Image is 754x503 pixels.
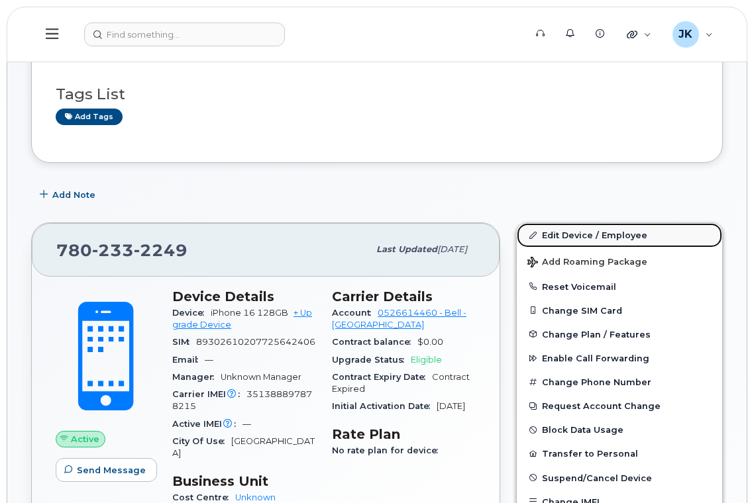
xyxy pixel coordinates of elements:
[417,337,443,347] span: $0.00
[517,275,722,298] button: Reset Voicemail
[517,370,722,394] button: Change Phone Number
[517,298,722,322] button: Change SIM Card
[542,329,651,339] span: Change Plan / Features
[84,23,285,46] input: Find something...
[172,308,211,318] span: Device
[517,223,722,247] a: Edit Device / Employee
[376,244,437,254] span: Last updated
[517,394,722,418] button: Request Account Change
[332,289,476,304] h3: Carrier Details
[332,445,445,455] span: No rate plan for device
[527,257,647,269] span: Add Roaming Package
[678,26,692,42] span: JK
[56,458,157,482] button: Send Message
[134,240,188,260] span: 2249
[517,466,722,490] button: Suspend/Cancel Device
[196,337,315,347] span: 89302610207725642406
[663,21,722,48] div: Jayson Kralkay
[172,337,196,347] span: SIM
[221,372,301,382] span: Unknown Manager
[172,289,316,304] h3: Device Details
[242,419,251,429] span: —
[205,355,213,365] span: —
[332,355,411,365] span: Upgrade Status
[542,473,652,482] span: Suspend/Cancel Device
[437,244,467,254] span: [DATE]
[517,441,722,465] button: Transfer to Personal
[517,346,722,370] button: Enable Call Forwarding
[332,401,437,411] span: Initial Activation Date
[172,372,221,382] span: Manager
[211,308,288,318] span: iPhone 16 128GB
[56,109,123,125] a: Add tags
[542,353,649,363] span: Enable Call Forwarding
[77,464,146,477] span: Send Message
[517,322,722,346] button: Change Plan / Features
[71,433,99,445] span: Active
[56,86,698,103] h3: Tags List
[517,248,722,275] button: Add Roaming Package
[172,419,242,429] span: Active IMEI
[332,337,417,347] span: Contract balance
[31,183,107,206] button: Add Note
[517,418,722,441] button: Block Data Usage
[235,492,276,502] a: Unknown
[411,355,442,365] span: Eligible
[332,372,432,382] span: Contract Expiry Date
[618,21,661,48] div: Quicklinks
[172,436,315,458] span: [GEOGRAPHIC_DATA]
[172,492,235,502] span: Cost Centre
[92,240,134,260] span: 233
[332,308,378,318] span: Account
[332,308,466,330] a: 0526614460 - Bell - [GEOGRAPHIC_DATA]
[332,426,476,442] h3: Rate Plan
[56,240,188,260] span: 780
[437,401,465,411] span: [DATE]
[52,189,95,201] span: Add Note
[172,389,246,399] span: Carrier IMEI
[172,355,205,365] span: Email
[172,473,316,489] h3: Business Unit
[172,436,231,446] span: City Of Use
